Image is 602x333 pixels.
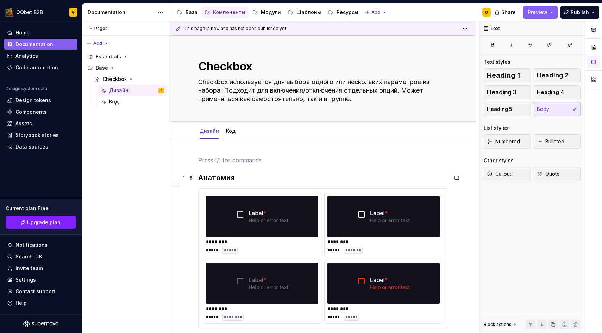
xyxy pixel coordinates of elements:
button: Heading 2 [534,68,581,82]
a: Data sources [4,141,77,152]
span: Callout [487,170,511,177]
button: Preview [523,6,558,19]
button: Contact support [4,286,77,297]
div: Дизайн [197,123,222,138]
span: Numbered [487,138,520,145]
a: База [174,7,200,18]
div: Essentials [84,51,167,62]
div: Invite team [15,265,43,272]
a: Дизайн [200,128,219,134]
span: Preview [528,9,547,16]
div: Home [15,29,30,36]
button: Heading 1 [484,68,531,82]
button: Add [363,7,389,17]
button: Share [491,6,520,19]
span: This page is new and has not been published yet. [184,26,287,31]
svg: Supernova Logo [23,320,58,327]
span: Heading 5 [487,106,512,113]
div: Assets [15,120,32,127]
div: Pages [84,26,108,31]
button: Heading 4 [534,85,581,99]
h3: Анатомия [198,173,447,183]
span: Publish [571,9,589,16]
button: Quote [534,167,581,181]
a: Design tokens [4,95,77,106]
a: Components [4,106,77,118]
div: Notifications [15,241,48,249]
a: Upgrade plan [6,216,76,229]
div: Base [96,64,108,71]
span: Quote [537,170,560,177]
div: Search ⌘K [15,253,42,260]
a: Checkbox [91,74,167,85]
div: Current plan : Free [6,205,76,212]
div: Код [109,98,119,105]
a: Settings [4,274,77,285]
a: Storybook stories [4,130,77,141]
a: Code automation [4,62,77,73]
button: Numbered [484,134,531,149]
div: Settings [15,276,36,283]
a: Assets [4,118,77,129]
a: Компоненты [202,7,248,18]
span: Heading 2 [537,72,569,79]
span: Heading 3 [487,89,517,96]
a: Documentation [4,39,77,50]
div: Block actions [484,320,518,329]
div: Components [15,108,47,115]
div: G [485,10,488,15]
div: Block actions [484,322,512,327]
button: Publish [560,6,599,19]
button: Heading 5 [484,102,531,116]
div: База [186,9,197,16]
div: List styles [484,125,509,132]
span: Add [371,10,380,15]
div: QQbet B2B [16,9,43,16]
button: Notifications [4,239,77,251]
span: Add [93,40,102,46]
div: Storybook stories [15,132,59,139]
button: Help [4,297,77,309]
button: Bulleted [534,134,581,149]
div: Contact support [15,288,55,295]
a: Analytics [4,50,77,62]
div: Ресурсы [337,9,358,16]
a: Ресурсы [325,7,361,18]
a: Шаблоны [285,7,324,18]
div: Компоненты [213,9,245,16]
div: Дизайн [109,87,128,94]
div: Documentation [15,41,53,48]
button: QQbet B2BG [1,5,80,20]
div: Essentials [96,53,121,60]
span: Upgrade plan [27,219,61,226]
div: Code automation [15,64,58,71]
button: Add [84,38,111,48]
div: Data sources [15,143,48,150]
div: Help [15,300,27,307]
div: Design system data [6,86,47,92]
div: Analytics [15,52,38,59]
div: Page tree [174,5,361,19]
div: Шаблоны [296,9,321,16]
a: Home [4,27,77,38]
a: Код [98,96,167,107]
a: Модули [250,7,284,18]
div: Checkbox [102,76,127,83]
div: Page tree [84,51,167,107]
span: Bulleted [537,138,564,145]
div: Код [223,123,238,138]
textarea: Checkbox используется для выбора одного или нескольких параметров из набора. Подходит для включен... [197,76,446,105]
img: 491028fe-7948-47f3-9fb2-82dab60b8b20.png [5,8,13,17]
div: G [161,87,162,94]
div: Text styles [484,58,510,65]
button: Heading 3 [484,85,531,99]
a: ДизайнG [98,85,167,96]
div: Design tokens [15,97,51,104]
button: Callout [484,167,531,181]
span: Heading 4 [537,89,564,96]
span: Share [501,9,516,16]
span: Heading 1 [487,72,520,79]
div: Base [84,62,167,74]
div: G [72,10,75,15]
